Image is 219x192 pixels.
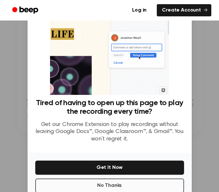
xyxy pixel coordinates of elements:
a: Beep [8,4,44,17]
a: Create Account [157,4,211,16]
button: Get It Now [35,161,184,175]
h3: Tired of having to open up this page to play the recording every time? [35,99,184,116]
p: Get our Chrome Extension to play recordings without leaving Google Docs™, Google Classroom™, & Gm... [35,121,184,143]
a: Log in [126,3,153,18]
